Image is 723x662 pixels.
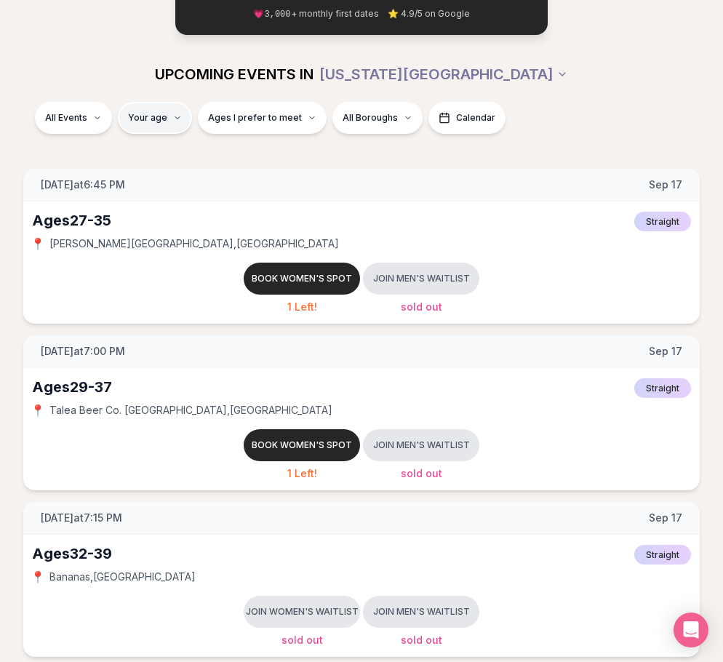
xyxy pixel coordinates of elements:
span: Ages I prefer to meet [208,112,302,124]
button: Join men's waitlist [363,429,479,461]
span: Your age [128,112,167,124]
span: [DATE] at 7:00 PM [41,344,125,359]
span: Straight [634,378,691,398]
div: Open Intercom Messenger [674,613,708,647]
span: Sold Out [401,634,442,646]
span: Calendar [456,112,495,124]
span: Straight [634,212,691,231]
span: Sold Out [281,634,323,646]
button: [US_STATE][GEOGRAPHIC_DATA] [319,58,568,90]
span: Sold Out [401,467,442,479]
span: Talea Beer Co. [GEOGRAPHIC_DATA] , [GEOGRAPHIC_DATA] [49,403,332,418]
span: 📍 [32,571,44,583]
span: Bananas , [GEOGRAPHIC_DATA] [49,570,196,584]
span: Straight [634,545,691,565]
div: Ages 32-39 [32,543,112,564]
button: Book women's spot [244,263,360,295]
button: Calendar [428,102,506,134]
span: [PERSON_NAME][GEOGRAPHIC_DATA] , [GEOGRAPHIC_DATA] [49,236,339,251]
button: Join men's waitlist [363,596,479,628]
button: Ages I prefer to meet [198,102,327,134]
span: 📍 [32,238,44,250]
span: Sold Out [401,300,442,313]
span: All Boroughs [343,112,398,124]
span: [DATE] at 7:15 PM [41,511,122,525]
span: 3,000 [264,9,290,20]
div: Ages 27-35 [32,210,111,231]
span: Sep 17 [649,344,682,359]
span: [DATE] at 6:45 PM [41,178,125,192]
button: Join men's waitlist [363,263,479,295]
span: UPCOMING EVENTS IN [155,64,313,84]
button: Your age [118,102,192,134]
span: 💗 + monthly first dates [253,8,378,20]
span: 1 Left! [287,300,317,313]
button: All Events [35,102,112,134]
button: Join women's waitlist [244,596,360,628]
button: All Boroughs [332,102,423,134]
span: Sep 17 [649,511,682,525]
span: ⭐ 4.9/5 on Google [388,8,470,20]
span: All Events [45,112,87,124]
span: Sep 17 [649,178,682,192]
div: Ages 29-37 [32,377,112,397]
span: 1 Left! [287,467,317,479]
span: 📍 [32,404,44,416]
button: Book women's spot [244,429,360,461]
